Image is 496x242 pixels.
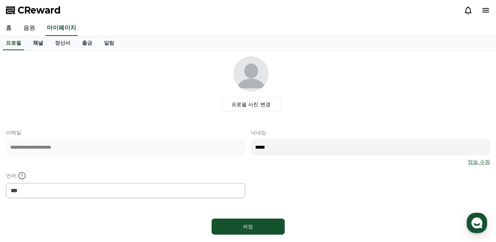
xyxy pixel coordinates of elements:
[49,36,76,50] a: 정산서
[221,97,281,111] label: 프로필 사진 변경
[6,4,61,16] a: CReward
[468,158,490,165] a: 정보 수정
[23,192,27,198] span: 홈
[67,193,76,198] span: 대화
[3,36,24,50] a: 프로필
[18,4,61,16] span: CReward
[212,219,285,235] button: 저장
[18,21,41,36] a: 음원
[251,129,491,136] p: 닉네임
[6,129,245,136] p: 이메일
[2,181,48,200] a: 홈
[113,192,122,198] span: 설정
[234,56,269,92] img: profile_image
[27,36,49,50] a: 채널
[98,36,120,50] a: 알림
[45,21,78,36] a: 마이페이지
[94,181,141,200] a: 설정
[48,181,94,200] a: 대화
[76,36,98,50] a: 출금
[226,223,270,230] div: 저장
[6,171,245,180] p: 언어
